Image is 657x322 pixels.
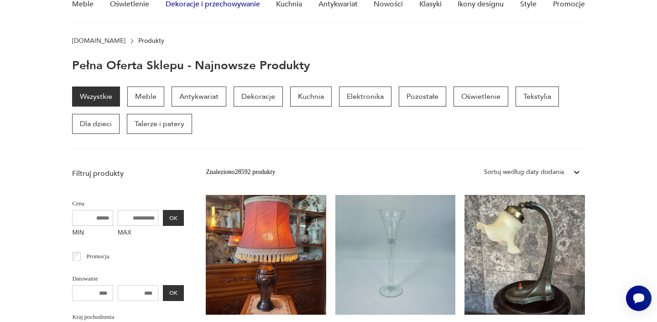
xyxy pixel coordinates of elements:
button: OK [163,285,184,301]
p: Produkty [138,37,164,45]
a: Talerze i patery [127,114,192,134]
a: Dekoracje [234,87,283,107]
button: OK [163,210,184,226]
a: Tekstylia [516,87,559,107]
a: Kuchnia [290,87,332,107]
a: Dla dzieci [72,114,120,134]
a: Wszystkie [72,87,120,107]
a: Oświetlenie [454,87,508,107]
p: Promocja [87,251,109,261]
p: Cena [72,199,184,209]
h1: Pełna oferta sklepu - najnowsze produkty [72,59,310,72]
p: Datowanie [72,274,184,284]
iframe: Smartsupp widget button [626,286,652,311]
a: Pozostałe [399,87,446,107]
label: MIN [72,226,113,240]
a: Elektronika [339,87,391,107]
p: Kraj pochodzenia [72,312,184,322]
label: MAX [118,226,159,240]
div: Sortuj według daty dodania [484,167,564,177]
a: [DOMAIN_NAME] [72,37,125,45]
a: Meble [127,87,164,107]
div: Znaleziono 28592 produkty [206,167,275,177]
p: Filtruj produkty [72,169,184,179]
a: Antykwariat [172,87,226,107]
